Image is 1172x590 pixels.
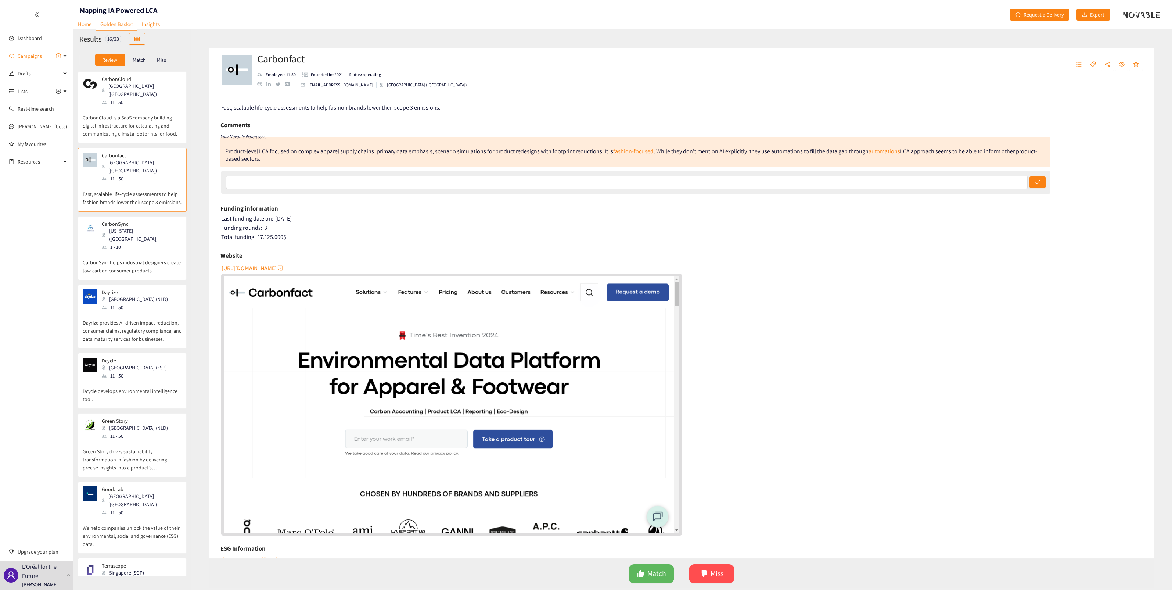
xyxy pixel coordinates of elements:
[157,57,166,63] p: Miss
[102,57,117,63] p: Review
[83,251,182,275] p: CarbonSync helps industrial designers create low-carbon consumer products
[222,262,284,274] button: [URL][DOMAIN_NAME]
[220,543,266,554] h6: ESG Information
[1076,9,1110,21] button: downloadExport
[83,106,182,138] p: CarbonCloud is a SaaS company building digital infrastructure for calculating and communicating c...
[102,492,181,508] div: [GEOGRAPHIC_DATA] ([GEOGRAPHIC_DATA])
[102,358,167,364] p: Dcycle
[79,5,157,15] h1: Mapping IA Powered LCA
[220,250,242,261] h6: Website
[224,276,679,533] a: website
[102,158,181,175] div: [GEOGRAPHIC_DATA] ([GEOGRAPHIC_DATA])
[83,358,97,372] img: Snapshot of the company's website
[18,66,61,81] span: Drafts
[275,82,284,86] a: twitter
[1053,511,1172,590] iframe: Chat Widget
[637,570,644,578] span: like
[221,233,256,241] span: Total funding:
[83,486,97,501] img: Snapshot of the company's website
[18,49,42,63] span: Campaigns
[83,380,182,403] p: Dcycle develops environmental intelligence tool.
[105,35,121,43] div: 16 / 33
[83,563,97,578] img: Snapshot of the company's website
[1029,176,1046,188] button: check
[18,154,61,169] span: Resources
[869,147,900,155] a: automations
[83,289,97,304] img: Snapshot of the company's website
[7,571,15,580] span: user
[83,440,182,472] p: Green Story drives sustainability transformation in fashion by delivering precise insights into a...
[83,76,97,91] img: Snapshot of the company's website
[220,119,250,130] h6: Comments
[102,563,144,569] p: Terrascope
[79,34,101,44] h2: Results
[18,123,67,130] a: [PERSON_NAME] (beta)
[129,33,145,45] button: table
[266,71,296,78] p: Employee: 11-50
[18,137,68,151] a: My favourites
[285,82,294,86] a: crunchbase
[34,12,39,17] span: double-left
[220,134,266,139] i: Your Novable Expert says
[1104,61,1110,68] span: share-alt
[266,82,275,86] a: linkedin
[1086,59,1100,71] button: tag
[102,289,168,295] p: Dayrize
[615,147,654,155] a: ashion-focused
[102,295,172,303] div: [GEOGRAPHIC_DATA] (NLD)
[102,364,171,372] div: [GEOGRAPHIC_DATA] (ESP)
[22,562,64,580] p: L'Oréal for the Future
[700,570,708,578] span: dislike
[18,35,42,42] a: Dashboard
[257,82,266,86] a: website
[346,71,381,78] li: Status
[629,564,674,583] button: likeMatch
[102,424,172,432] div: [GEOGRAPHIC_DATA] (NLD)
[220,203,278,214] h6: Funding information
[222,264,277,273] span: [URL][DOMAIN_NAME]
[222,55,252,85] img: Company Logo
[22,580,58,589] p: [PERSON_NAME]
[1024,11,1064,19] span: Request a Delivery
[311,71,343,78] p: Founded in: 2021
[1076,61,1082,68] span: unordered-list
[102,98,181,106] div: 11 - 50
[102,569,148,577] div: Singapore (SGP)
[9,53,14,58] span: sound
[83,516,182,548] p: We help companies unlock the value of their environmental, social and governance (ESG) data.
[18,106,54,112] a: Real-time search
[18,544,68,559] span: Upgrade your plan
[1133,61,1139,68] span: star
[1119,61,1125,68] span: eye
[56,53,61,58] span: plus-circle
[137,18,164,30] a: Insights
[257,71,299,78] li: Employees
[308,82,373,88] p: [EMAIL_ADDRESS][DOMAIN_NAME]
[1072,59,1085,71] button: unordered-list
[9,549,14,554] span: trophy
[9,71,14,76] span: edit
[221,215,273,222] span: Last funding date on:
[647,568,666,579] span: Match
[102,82,181,98] div: [GEOGRAPHIC_DATA] ([GEOGRAPHIC_DATA])
[102,76,177,82] p: CarbonCloud
[225,147,1037,162] div: . While they don't mention AI explicitly, they use automations to fill the data gap through LCA a...
[102,486,177,492] p: Good.Lab
[1101,59,1114,71] button: share-alt
[102,153,177,158] p: Carbonfact
[257,51,467,66] h2: Carbonfact
[349,71,381,78] p: Status: operating
[1010,9,1069,21] button: redoRequest a Delivery
[83,153,97,167] img: Snapshot of the company's website
[73,18,96,30] a: Home
[9,159,14,164] span: book
[102,243,181,251] div: 1 - 10
[83,311,182,343] p: Dayrize provides AI-driven impact reduction, consumer claims, regulatory compliance, and data mat...
[102,418,168,424] p: Green Story
[83,183,182,206] p: Fast, scalable life-cycle assessments to help fashion brands lower their scope 3 emissions.
[689,564,734,583] button: dislikeMiss
[299,71,346,78] li: Founded in year
[221,556,277,564] a: Link to ESG information with url: https://www.carbonfact.com/csrd-dpp-textile-webinar
[56,89,61,94] span: plus-circle
[102,508,181,516] div: 11 - 50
